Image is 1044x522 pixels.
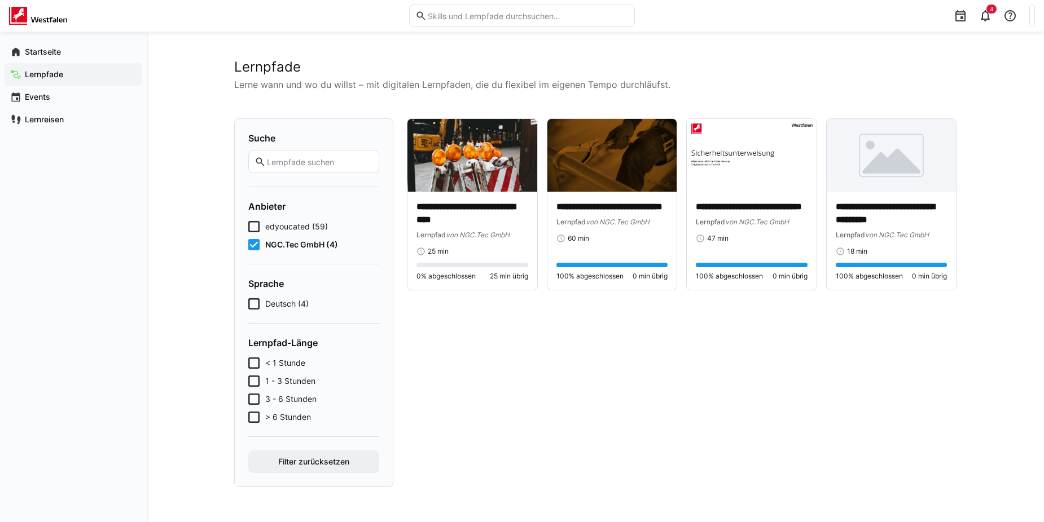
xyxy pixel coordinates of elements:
p: Lerne wann und wo du willst – mit digitalen Lernpfaden, die du flexibel im eigenen Tempo durchläu... [234,78,957,91]
span: 0 min übrig [912,272,947,281]
span: 4 [990,6,993,12]
h2: Lernpfade [234,59,957,76]
span: 100% abgeschlossen [696,272,763,281]
h4: Suche [248,132,379,144]
h4: Sprache [248,278,379,289]
span: Deutsch (4) [265,298,309,309]
span: Lernpfad [416,231,446,239]
input: Lernpfade suchen [266,157,373,167]
span: 1 - 3 Stunden [265,375,315,387]
span: von NGC.Tec GmbH [725,218,789,226]
span: NGC.Tec GmbH (4) [265,239,338,250]
span: 25 min [428,247,449,256]
h4: Anbieter [248,201,379,212]
span: 3 - 6 Stunden [265,393,317,405]
span: 0% abgeschlossen [416,272,476,281]
img: image [547,119,677,192]
span: 60 min [568,234,589,243]
span: > 6 Stunden [265,412,311,423]
span: 25 min übrig [490,272,528,281]
img: image [407,119,537,192]
img: image [827,119,957,192]
span: Lernpfad [696,218,725,226]
span: 18 min [847,247,867,256]
span: 47 min [707,234,729,243]
span: < 1 Stunde [265,357,305,369]
span: von NGC.Tec GmbH [446,231,510,239]
span: Filter zurücksetzen [277,456,351,467]
span: von NGC.Tec GmbH [586,218,650,226]
h4: Lernpfad-Länge [248,337,379,348]
span: Lernpfad [556,218,586,226]
span: von NGC.Tec GmbH [865,231,929,239]
span: Lernpfad [836,231,865,239]
span: 0 min übrig [633,272,668,281]
span: 100% abgeschlossen [836,272,903,281]
span: 0 min übrig [773,272,808,281]
span: 100% abgeschlossen [556,272,624,281]
span: edyoucated (59) [265,221,328,232]
input: Skills und Lernpfade durchsuchen… [427,11,629,21]
img: image [687,119,817,192]
button: Filter zurücksetzen [248,450,379,473]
